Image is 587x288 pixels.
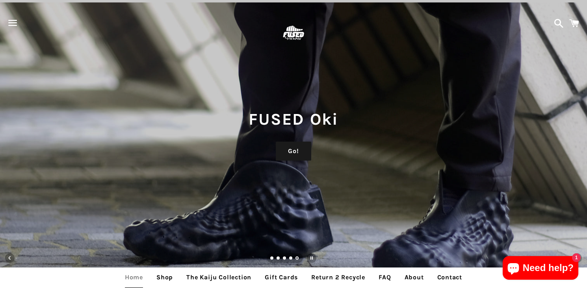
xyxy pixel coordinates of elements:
[150,267,179,287] a: Shop
[270,257,274,261] a: Load slide 1
[568,249,586,267] button: Next slide
[289,257,293,261] a: Load slide 4
[119,267,149,287] a: Home
[305,267,371,287] a: Return 2 Recycle
[276,142,311,161] a: Go!
[280,21,306,46] img: FUSEDfootwear
[431,267,468,287] a: Contact
[303,249,320,267] button: Pause slideshow
[373,267,397,287] a: FAQ
[295,257,299,261] a: Slide 5, current
[283,257,287,261] a: Load slide 3
[1,249,19,267] button: Previous slide
[277,257,280,261] a: Load slide 2
[259,267,304,287] a: Gift Cards
[399,267,430,287] a: About
[500,256,581,282] inbox-online-store-chat: Shopify online store chat
[180,267,257,287] a: The Kaiju Collection
[8,108,579,131] h1: FUSED Oki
